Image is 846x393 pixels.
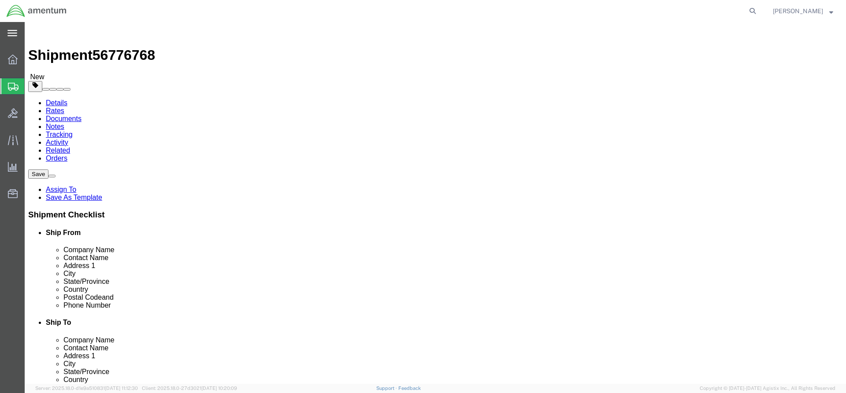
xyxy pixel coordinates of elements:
span: [DATE] 11:12:30 [105,386,138,391]
a: Support [376,386,398,391]
span: Copyright © [DATE]-[DATE] Agistix Inc., All Rights Reserved [700,385,835,392]
iframe: FS Legacy Container [25,22,846,384]
img: logo [6,4,67,18]
span: [DATE] 10:20:09 [201,386,237,391]
span: Jeffery Lee [773,6,823,16]
span: Client: 2025.18.0-27d3021 [142,386,237,391]
span: Server: 2025.18.0-d1e9a510831 [35,386,138,391]
button: [PERSON_NAME] [772,6,834,16]
a: Feedback [398,386,421,391]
